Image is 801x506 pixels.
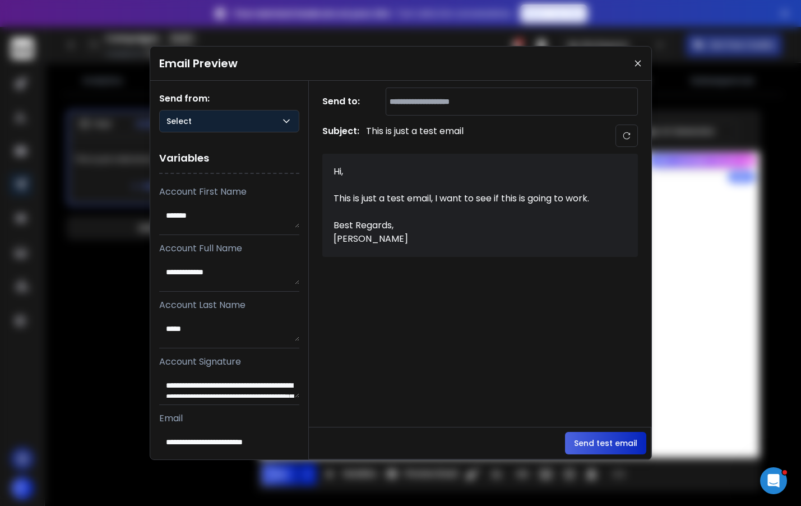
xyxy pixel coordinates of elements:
[159,92,299,105] h1: Send from:
[760,467,787,494] iframe: Intercom live chat
[159,185,299,199] p: Account First Name
[159,412,299,425] p: Email
[334,232,589,246] div: [PERSON_NAME]
[159,298,299,312] p: Account Last Name
[159,144,299,174] h1: Variables
[334,219,589,232] div: Best Regards,
[159,242,299,255] p: Account Full Name
[159,355,299,369] p: Account Signature
[334,192,589,205] div: This is just a test email, I want to see if this is going to work.
[322,125,359,147] h1: Subject:
[366,125,464,147] p: This is just a test email
[334,165,589,178] div: Hi,
[166,116,196,127] p: Select
[565,432,646,454] button: Send test email
[159,56,238,71] h1: Email Preview
[322,95,367,108] h1: Send to:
